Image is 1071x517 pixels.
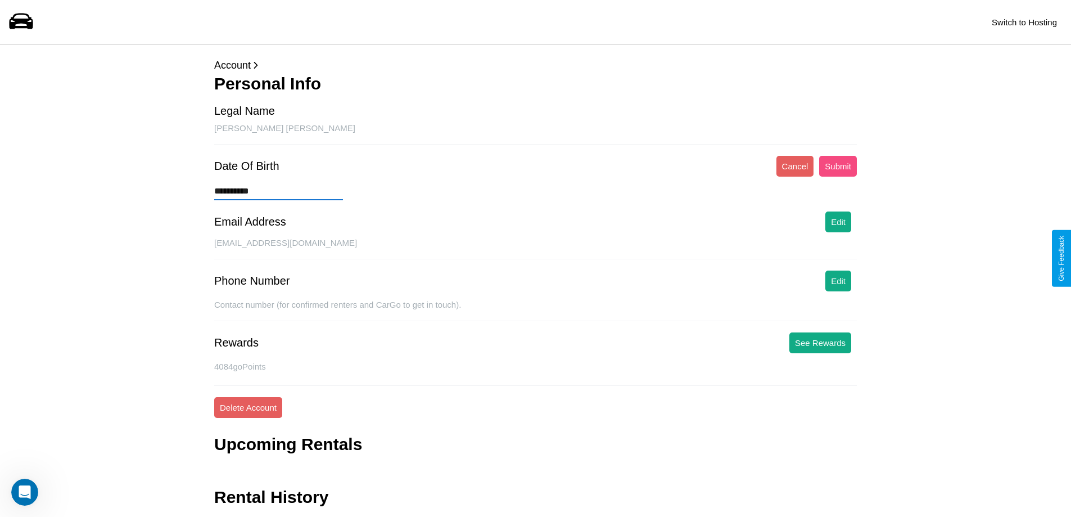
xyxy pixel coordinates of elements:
[214,105,275,118] div: Legal Name
[214,215,286,228] div: Email Address
[214,74,857,93] h3: Personal Info
[214,488,328,507] h3: Rental History
[1058,236,1065,281] div: Give Feedback
[214,123,857,145] div: [PERSON_NAME] [PERSON_NAME]
[214,300,857,321] div: Contact number (for confirmed renters and CarGo to get in touch).
[825,271,851,291] button: Edit
[214,238,857,259] div: [EMAIL_ADDRESS][DOMAIN_NAME]
[789,332,851,353] button: See Rewards
[214,359,857,374] p: 4084 goPoints
[214,336,259,349] div: Rewards
[214,397,282,418] button: Delete Account
[819,156,857,177] button: Submit
[214,275,290,287] div: Phone Number
[825,212,851,232] button: Edit
[986,12,1063,33] button: Switch to Hosting
[214,56,857,74] p: Account
[214,435,362,454] h3: Upcoming Rentals
[214,160,279,173] div: Date Of Birth
[11,479,38,506] iframe: Intercom live chat
[776,156,814,177] button: Cancel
